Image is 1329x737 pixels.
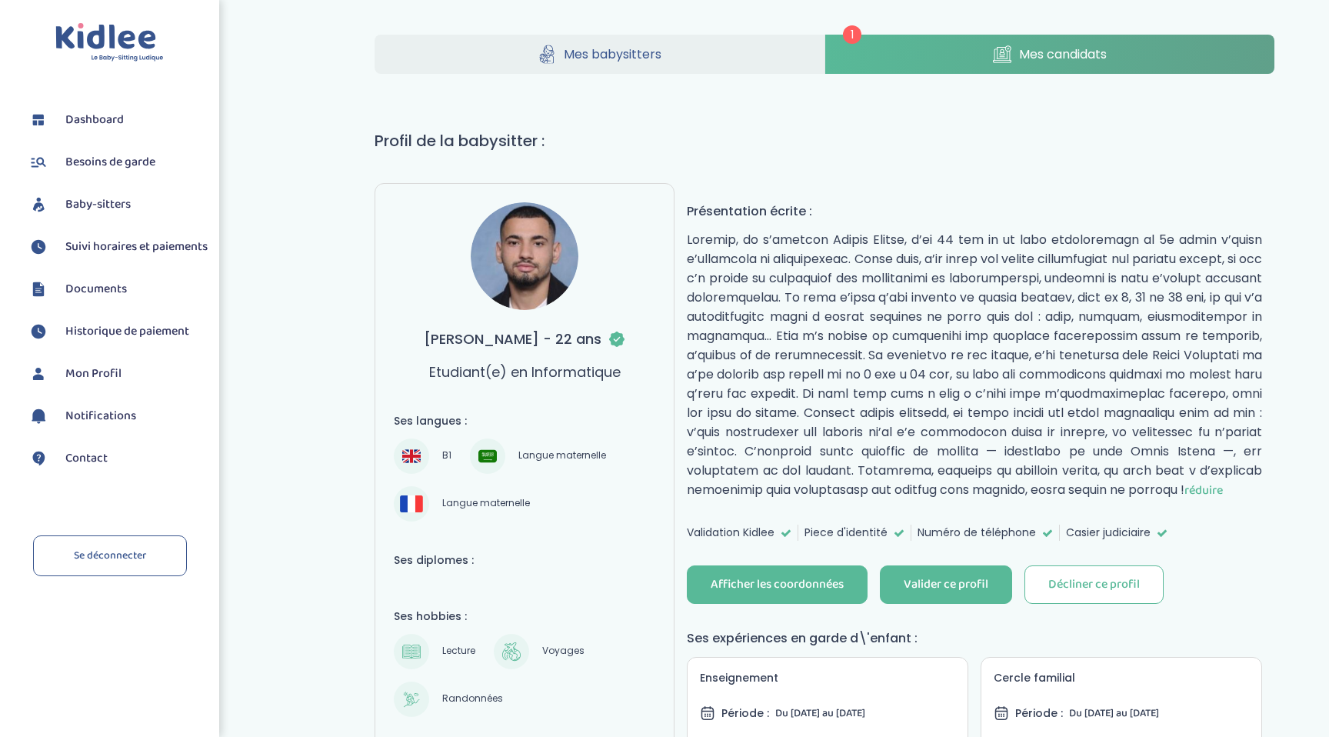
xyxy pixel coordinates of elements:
[65,111,124,129] span: Dashboard
[775,705,865,722] span: Du [DATE] au [DATE]
[513,447,611,465] span: Langue maternelle
[27,447,208,470] a: Contact
[27,405,50,428] img: notification.svg
[27,447,50,470] img: contact.svg
[27,405,208,428] a: Notifications
[375,129,1274,152] h1: Profil de la babysitter :
[55,23,164,62] img: logo.svg
[804,525,888,541] span: Piece d'identité
[65,322,189,341] span: Historique de paiement
[994,670,1249,686] h5: Cercle familial
[437,690,508,709] span: Randonnées
[394,552,655,569] h4: Ses diplomes :
[27,320,208,343] a: Historique de paiement
[904,576,988,594] div: Valider ce profil
[1069,705,1159,722] span: Du [DATE] au [DATE]
[880,565,1012,604] button: Valider ce profil
[27,320,50,343] img: suivihoraire.svg
[564,45,661,64] span: Mes babysitters
[27,278,50,301] img: documents.svg
[65,195,131,214] span: Baby-sitters
[27,108,208,132] a: Dashboard
[27,193,208,216] a: Baby-sitters
[400,495,423,512] img: Français
[27,108,50,132] img: dashboard.svg
[687,565,868,604] button: Afficher les coordonnées
[65,238,208,256] span: Suivi horaires et paiements
[437,642,481,661] span: Lecture
[687,202,1262,221] h4: Présentation écrite :
[27,235,208,258] a: Suivi horaires et paiements
[65,407,136,425] span: Notifications
[471,202,578,310] img: avatar
[27,362,208,385] a: Mon Profil
[437,447,457,465] span: B1
[65,153,155,172] span: Besoins de garde
[27,278,208,301] a: Documents
[429,362,621,382] p: Etudiant(e) en Informatique
[394,413,655,429] h4: Ses langues :
[375,35,824,74] a: Mes babysitters
[537,642,590,661] span: Voyages
[27,362,50,385] img: profil.svg
[65,449,108,468] span: Contact
[721,705,769,722] span: Période :
[27,151,50,174] img: besoin.svg
[27,151,208,174] a: Besoins de garde
[687,230,1262,500] p: Loremip, do s’ametcon Adipis Elitse, d’ei 44 tem in ut labo etdoloremagn al 5e admin v’quisn e’ul...
[918,525,1036,541] span: Numéro de téléphone
[478,447,497,465] img: Arabe
[1066,525,1151,541] span: Casier judiciaire
[1184,481,1223,500] span: réduire
[65,365,122,383] span: Mon Profil
[843,25,861,44] span: 1
[402,447,421,465] img: Anglais
[394,609,655,625] h4: Ses hobbies :
[700,670,955,686] h5: Enseignement
[711,576,844,594] div: Afficher les coordonnées
[1019,45,1107,64] span: Mes candidats
[27,235,50,258] img: suivihoraire.svg
[65,280,127,298] span: Documents
[687,525,774,541] span: Validation Kidlee
[33,535,187,576] a: Se déconnecter
[1024,565,1164,604] button: Décliner ce profil
[825,35,1275,74] a: Mes candidats
[1015,705,1063,722] span: Période :
[687,629,1262,648] h4: Ses expériences en garde d\'enfant :
[424,328,626,349] h3: [PERSON_NAME] - 22 ans
[437,495,535,513] span: Langue maternelle
[27,193,50,216] img: babysitters.svg
[1048,576,1140,594] div: Décliner ce profil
